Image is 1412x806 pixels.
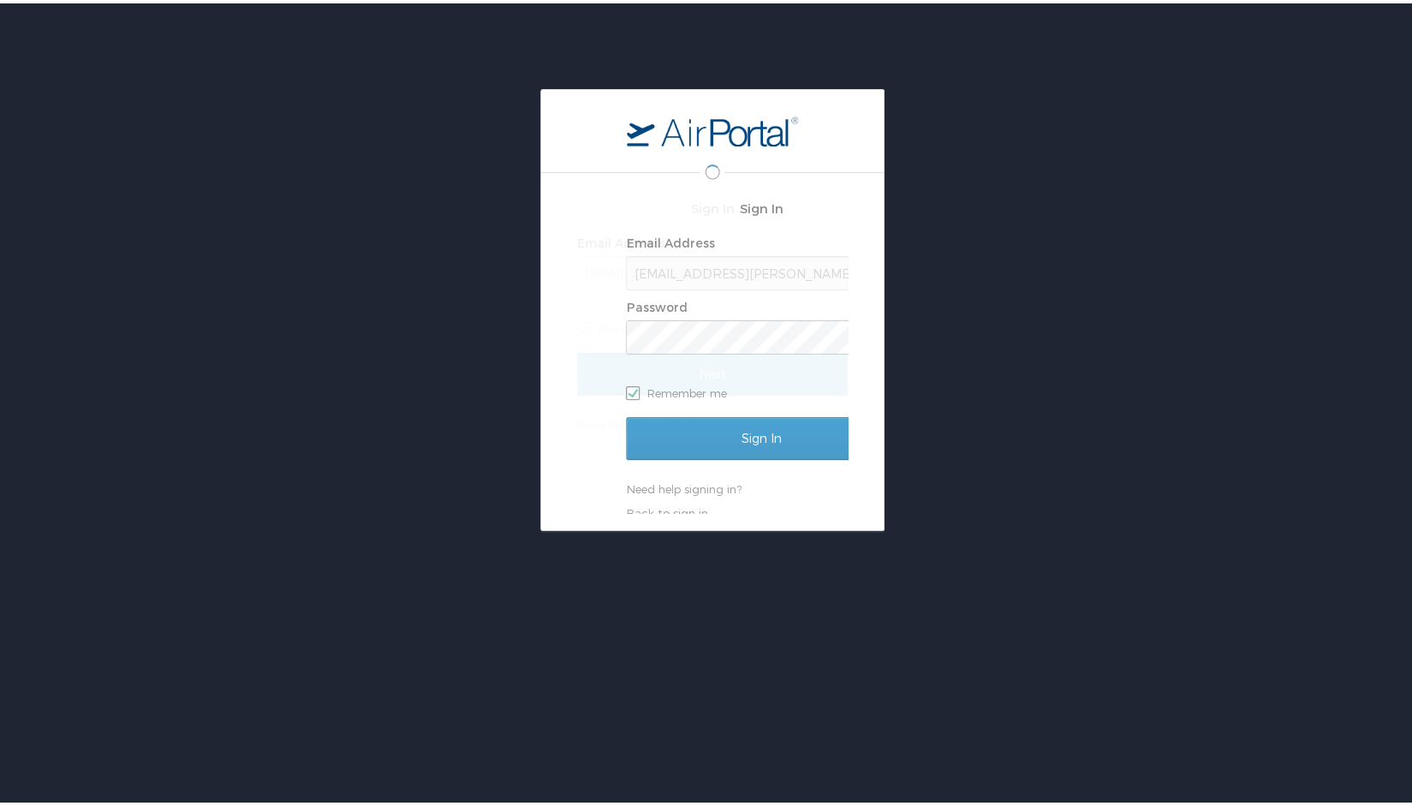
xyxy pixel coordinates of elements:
label: Email Address [577,232,665,247]
h2: Sign In [626,195,897,215]
a: Need help signing in? [626,479,741,493]
label: Email Address [626,232,714,247]
a: Back to sign in [626,503,707,516]
input: Next [577,349,848,392]
img: logo [627,112,798,143]
input: Sign In [626,414,897,457]
label: Password [626,296,687,311]
h2: Sign In [577,195,848,215]
label: Remember me [626,377,897,403]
